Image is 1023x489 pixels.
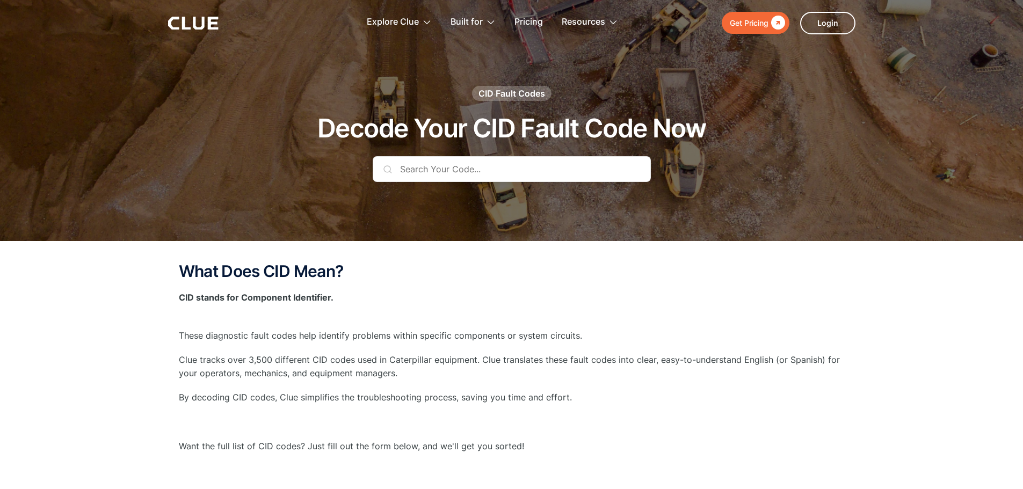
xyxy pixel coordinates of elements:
p: By decoding CID codes, Clue simplifies the troubleshooting process, saving you time and effort. [179,391,845,404]
div: Explore Clue [367,5,419,39]
h1: Decode Your CID Fault Code Now [317,114,706,143]
a: Pricing [514,5,543,39]
p: ‍ [179,415,845,428]
input: Search Your Code... [373,156,651,182]
a: Get Pricing [722,12,789,34]
div: Resources [562,5,605,39]
a: Login [800,12,855,34]
div:  [768,16,785,30]
p: These diagnostic fault codes help identify problems within specific components or system circuits. [179,315,845,342]
h2: What Does CID Mean? [179,262,845,280]
p: Want the full list of CID codes? Just fill out the form below, and we'll get you sorted! [179,440,845,453]
div: CID Fault Codes [478,87,545,99]
strong: CID stands for Component Identifier. [179,292,333,303]
div: Get Pricing [730,16,768,30]
p: ‍ [179,464,845,477]
div: Built for [451,5,483,39]
p: Clue tracks over 3,500 different CID codes used in Caterpillar equipment. Clue translates these f... [179,353,845,380]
